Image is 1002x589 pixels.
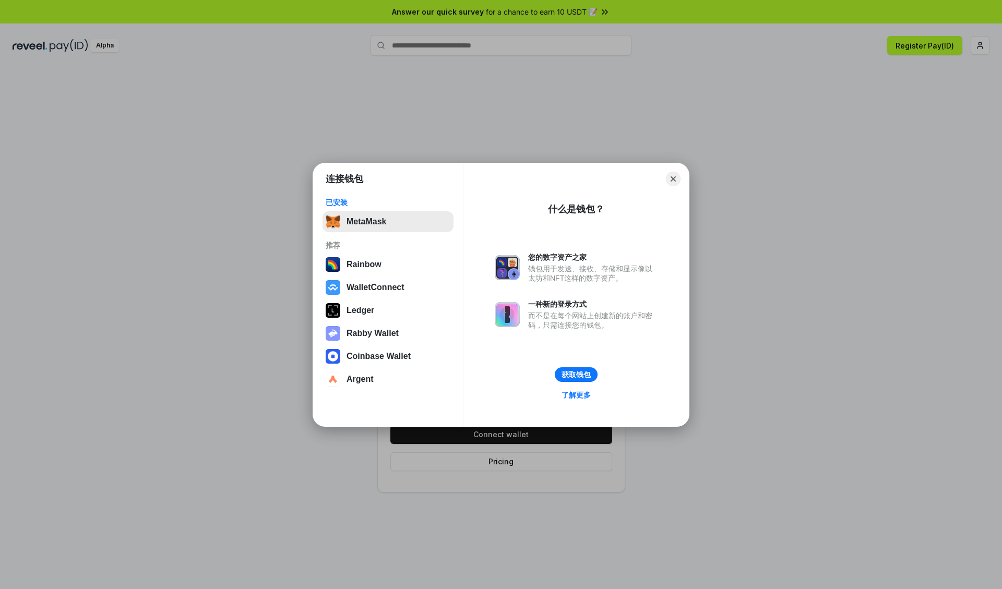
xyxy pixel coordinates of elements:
[326,173,363,185] h1: 连接钱包
[347,329,399,338] div: Rabby Wallet
[555,388,597,402] a: 了解更多
[562,390,591,400] div: 了解更多
[347,260,381,269] div: Rainbow
[323,300,454,321] button: Ledger
[326,326,340,341] img: svg+xml,%3Csvg%20xmlns%3D%22http%3A%2F%2Fwww.w3.org%2F2000%2Fsvg%22%20fill%3D%22none%22%20viewBox...
[323,323,454,344] button: Rabby Wallet
[326,257,340,272] img: svg+xml,%3Csvg%20width%3D%22120%22%20height%3D%22120%22%20viewBox%3D%220%200%20120%20120%22%20fil...
[347,306,374,315] div: Ledger
[555,367,598,382] button: 获取钱包
[347,283,404,292] div: WalletConnect
[495,255,520,280] img: svg+xml,%3Csvg%20xmlns%3D%22http%3A%2F%2Fwww.w3.org%2F2000%2Fsvg%22%20fill%3D%22none%22%20viewBox...
[548,203,604,215] div: 什么是钱包？
[326,349,340,364] img: svg+xml,%3Csvg%20width%3D%2228%22%20height%3D%2228%22%20viewBox%3D%220%200%2028%2028%22%20fill%3D...
[323,277,454,298] button: WalletConnect
[528,264,658,283] div: 钱包用于发送、接收、存储和显示像以太坊和NFT这样的数字资产。
[347,375,374,384] div: Argent
[666,172,681,186] button: Close
[528,299,658,309] div: 一种新的登录方式
[528,311,658,330] div: 而不是在每个网站上创建新的账户和密码，只需连接您的钱包。
[326,241,450,250] div: 推荐
[326,372,340,387] img: svg+xml,%3Csvg%20width%3D%2228%22%20height%3D%2228%22%20viewBox%3D%220%200%2028%2028%22%20fill%3D...
[347,352,411,361] div: Coinbase Wallet
[326,280,340,295] img: svg+xml,%3Csvg%20width%3D%2228%22%20height%3D%2228%22%20viewBox%3D%220%200%2028%2028%22%20fill%3D...
[347,217,386,226] div: MetaMask
[323,254,454,275] button: Rainbow
[326,198,450,207] div: 已安装
[323,346,454,367] button: Coinbase Wallet
[528,253,658,262] div: 您的数字资产之家
[495,302,520,327] img: svg+xml,%3Csvg%20xmlns%3D%22http%3A%2F%2Fwww.w3.org%2F2000%2Fsvg%22%20fill%3D%22none%22%20viewBox...
[323,369,454,390] button: Argent
[326,303,340,318] img: svg+xml,%3Csvg%20xmlns%3D%22http%3A%2F%2Fwww.w3.org%2F2000%2Fsvg%22%20width%3D%2228%22%20height%3...
[326,214,340,229] img: svg+xml,%3Csvg%20fill%3D%22none%22%20height%3D%2233%22%20viewBox%3D%220%200%2035%2033%22%20width%...
[562,370,591,379] div: 获取钱包
[323,211,454,232] button: MetaMask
